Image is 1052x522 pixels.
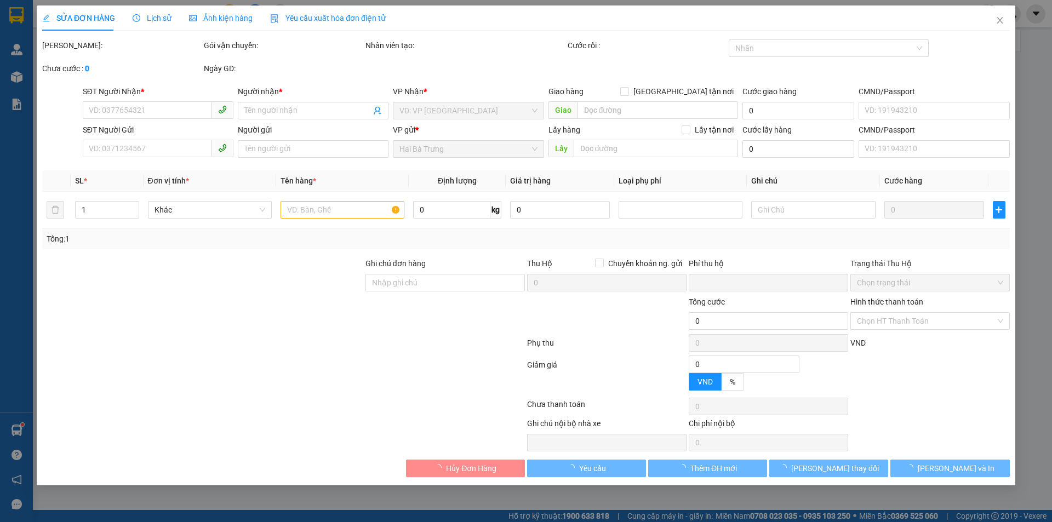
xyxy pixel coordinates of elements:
button: Yêu cầu [527,460,646,477]
div: SĐT Người Gửi [83,124,233,136]
span: edit [42,14,50,22]
span: picture [189,14,197,22]
input: Cước lấy hàng [742,140,854,158]
span: SỬA ĐƠN HÀNG [42,14,115,22]
span: Hủy Đơn Hàng [446,462,496,474]
input: 0 [884,201,984,219]
div: Giảm giá [526,359,688,395]
span: Yêu cầu [579,462,606,474]
span: Lịch sử [133,14,171,22]
span: loading [906,464,918,472]
span: Giao [548,101,578,119]
span: loading [678,464,690,472]
label: Hình thức thanh toán [850,297,923,306]
input: VD: Bàn, Ghế [281,201,404,219]
span: clock-circle [133,14,140,22]
span: Giao hàng [548,87,584,96]
div: Ghi chú nội bộ nhà xe [527,417,687,434]
span: Đơn vị tính [148,176,189,185]
span: Thêm ĐH mới [690,462,737,474]
b: 0 [85,64,89,73]
span: user-add [374,106,382,115]
span: [PERSON_NAME] thay đổi [791,462,879,474]
span: phone [218,144,227,152]
input: Ghi Chú [752,201,876,219]
div: Người gửi [238,124,388,136]
button: plus [993,201,1005,219]
span: VP Nhận [393,87,424,96]
span: phone [218,105,227,114]
span: VND [697,377,713,386]
div: Ngày GD: [204,62,363,74]
input: Cước giao hàng [742,102,854,119]
span: Hai Bà Trưng [400,141,538,157]
span: loading [434,464,446,472]
div: Phụ thu [526,337,688,356]
th: Ghi chú [747,170,880,192]
button: Hủy Đơn Hàng [406,460,525,477]
span: Thu Hộ [527,259,552,268]
span: kg [490,201,501,219]
div: Chi phí nội bộ [689,417,848,434]
span: close [996,16,1004,25]
div: Chưa thanh toán [526,398,688,417]
label: Ghi chú đơn hàng [365,259,426,268]
div: Gói vận chuyển: [204,39,363,51]
span: Giá trị hàng [510,176,551,185]
div: VP gửi [393,124,544,136]
span: Tên hàng [281,176,316,185]
div: CMND/Passport [859,124,1009,136]
span: plus [993,205,1004,214]
span: Tổng cước [689,297,725,306]
div: Phí thu hộ [689,257,848,274]
input: Dọc đường [574,140,738,157]
span: loading [779,464,791,472]
span: Lấy [548,140,574,157]
div: SĐT Người Nhận [83,85,233,97]
div: Trạng thái Thu Hộ [850,257,1010,269]
span: Yêu cầu xuất hóa đơn điện tử [270,14,386,22]
div: Nhân viên tạo: [365,39,565,51]
span: Định lượng [438,176,477,185]
div: Cước rồi : [568,39,727,51]
button: [PERSON_NAME] và In [891,460,1010,477]
input: Ghi chú đơn hàng [365,274,525,291]
label: Cước giao hàng [742,87,797,96]
button: [PERSON_NAME] thay đổi [769,460,888,477]
label: Cước lấy hàng [742,125,792,134]
img: icon [270,14,279,23]
span: VND [850,339,866,347]
span: Cước hàng [884,176,922,185]
span: [GEOGRAPHIC_DATA] tận nơi [629,85,738,97]
div: [PERSON_NAME]: [42,39,202,51]
span: Chọn trạng thái [857,274,1003,291]
span: % [730,377,735,386]
button: delete [47,201,64,219]
input: Dọc đường [578,101,738,119]
span: Khác [155,202,265,218]
span: Lấy hàng [548,125,580,134]
div: Tổng: 1 [47,233,406,245]
span: [PERSON_NAME] và In [918,462,994,474]
span: Ảnh kiện hàng [189,14,253,22]
button: Thêm ĐH mới [648,460,767,477]
div: Người nhận [238,85,388,97]
span: SL [76,176,84,185]
th: Loại phụ phí [614,170,747,192]
span: loading [567,464,579,472]
span: Lấy tận nơi [690,124,738,136]
button: Close [985,5,1015,36]
div: Chưa cước : [42,62,202,74]
span: Chuyển khoản ng. gửi [604,257,687,269]
div: CMND/Passport [859,85,1009,97]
